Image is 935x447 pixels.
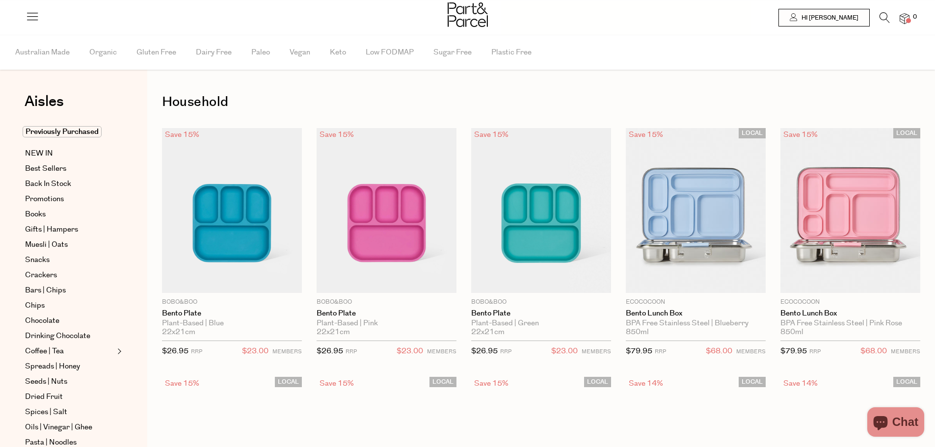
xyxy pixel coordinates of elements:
div: Save 15% [626,128,666,141]
span: LOCAL [584,377,611,387]
a: Drinking Chocolate [25,330,114,342]
span: $79.95 [780,346,807,356]
small: MEMBERS [582,348,611,355]
span: Gluten Free [136,35,176,70]
span: Vegan [290,35,310,70]
div: Save 15% [471,128,511,141]
span: $23.00 [551,345,578,358]
span: $26.95 [317,346,343,356]
a: Previously Purchased [25,126,114,138]
div: Save 15% [162,128,202,141]
h1: Household [162,91,920,113]
span: 0 [910,13,919,22]
a: Coffee | Tea [25,345,114,357]
span: $23.00 [397,345,423,358]
small: MEMBERS [736,348,766,355]
div: Save 14% [626,377,666,390]
a: Books [25,209,114,220]
span: Previously Purchased [23,126,102,137]
div: Save 15% [317,377,357,390]
a: Muesli | Oats [25,239,114,251]
small: RRP [809,348,821,355]
span: $68.00 [706,345,732,358]
span: LOCAL [739,377,766,387]
span: Aisles [25,91,64,112]
span: 850ml [626,328,649,337]
p: Bobo&boo [317,298,456,307]
a: Spices | Salt [25,406,114,418]
small: MEMBERS [891,348,920,355]
inbox-online-store-chat: Shopify online store chat [864,407,927,439]
small: MEMBERS [427,348,456,355]
a: Bento Lunch Box [626,309,766,318]
span: Dried Fruit [25,391,63,403]
span: 850ml [780,328,803,337]
a: Gifts | Hampers [25,224,114,236]
small: RRP [346,348,357,355]
button: Expand/Collapse Coffee | Tea [115,345,122,357]
span: Books [25,209,46,220]
p: Ecococoon [626,298,766,307]
p: Bobo&boo [471,298,611,307]
a: Hi [PERSON_NAME] [778,9,870,26]
div: BPA Free Stainless Steel | Pink Rose [780,319,920,328]
span: $26.95 [162,346,188,356]
a: Snacks [25,254,114,266]
a: Bento Plate [162,309,302,318]
div: Save 14% [780,377,821,390]
a: Promotions [25,193,114,205]
span: Paleo [251,35,270,70]
a: Back In Stock [25,178,114,190]
span: $26.95 [471,346,498,356]
span: 22x21cm [471,328,505,337]
span: LOCAL [739,128,766,138]
a: NEW IN [25,148,114,159]
span: Bars | Chips [25,285,66,296]
small: RRP [500,348,511,355]
a: Bars | Chips [25,285,114,296]
a: Seeds | Nuts [25,376,114,388]
span: Spices | Salt [25,406,67,418]
span: Low FODMAP [366,35,414,70]
p: Ecococoon [780,298,920,307]
span: Promotions [25,193,64,205]
a: Chocolate [25,315,114,327]
span: Organic [89,35,117,70]
a: Best Sellers [25,163,114,175]
span: $79.95 [626,346,652,356]
small: MEMBERS [272,348,302,355]
span: Chocolate [25,315,59,327]
span: Muesli | Oats [25,239,68,251]
span: Chips [25,300,45,312]
span: LOCAL [429,377,456,387]
span: Keto [330,35,346,70]
span: Dairy Free [196,35,232,70]
img: Part&Parcel [448,2,488,27]
a: Bento Plate [471,309,611,318]
small: RRP [655,348,666,355]
span: Back In Stock [25,178,71,190]
span: Sugar Free [433,35,472,70]
div: BPA Free Stainless Steel | Blueberry [626,319,766,328]
span: Hi [PERSON_NAME] [799,14,858,22]
span: $68.00 [860,345,887,358]
span: LOCAL [893,128,920,138]
div: Plant-Based | Pink [317,319,456,328]
img: Bento Plate [471,128,611,293]
div: Save 15% [317,128,357,141]
a: Bento Lunch Box [780,309,920,318]
img: Bento Plate [162,128,302,293]
img: Bento Lunch Box [780,128,920,293]
div: Save 15% [471,377,511,390]
span: Crackers [25,269,57,281]
span: 22x21cm [162,328,195,337]
a: Spreads | Honey [25,361,114,372]
span: Australian Made [15,35,70,70]
a: Dried Fruit [25,391,114,403]
span: Gifts | Hampers [25,224,78,236]
a: Oils | Vinegar | Ghee [25,421,114,433]
span: LOCAL [893,377,920,387]
div: Save 15% [780,128,821,141]
span: NEW IN [25,148,53,159]
a: Chips [25,300,114,312]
